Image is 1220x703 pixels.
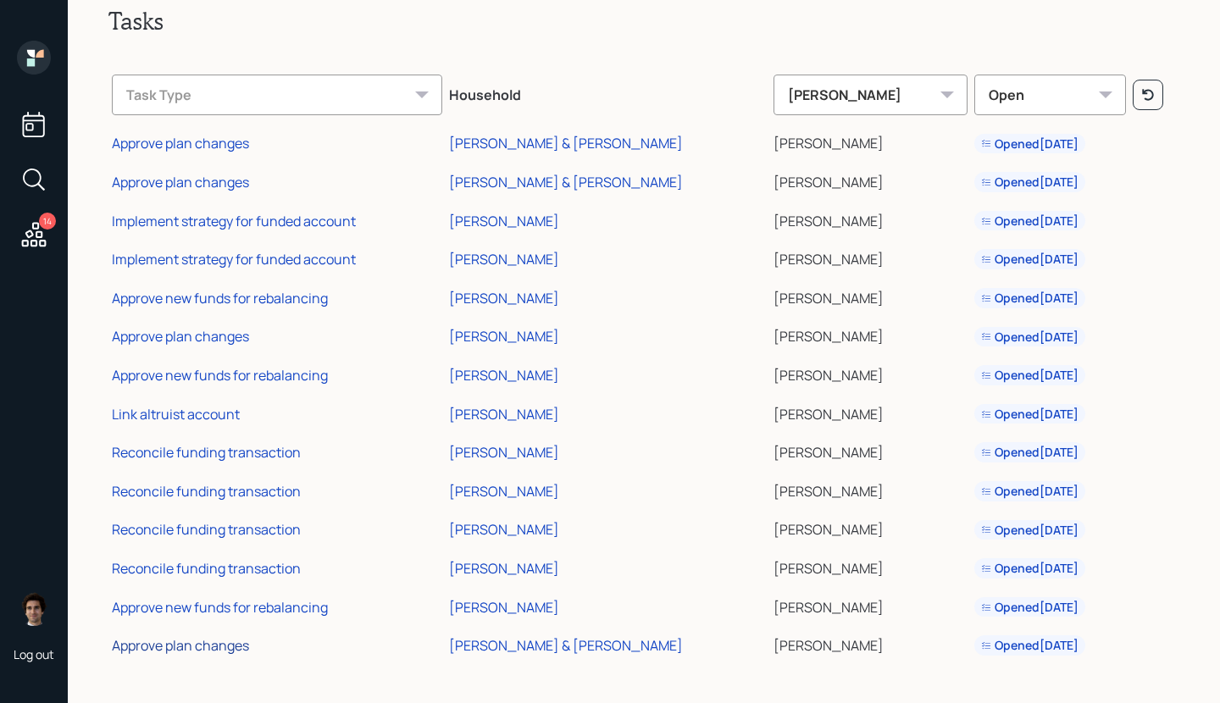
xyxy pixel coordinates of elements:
td: [PERSON_NAME] [770,585,971,624]
div: [PERSON_NAME] [449,289,559,307]
div: [PERSON_NAME] & [PERSON_NAME] [449,636,683,655]
div: [PERSON_NAME] [449,520,559,539]
div: [PERSON_NAME] & [PERSON_NAME] [449,134,683,152]
h2: Tasks [108,7,1179,36]
div: [PERSON_NAME] [449,443,559,462]
td: [PERSON_NAME] [770,160,971,199]
div: [PERSON_NAME] [449,405,559,423]
div: Reconcile funding transaction [112,482,301,501]
div: Implement strategy for funded account [112,250,356,268]
td: [PERSON_NAME] [770,122,971,161]
div: Link altruist account [112,405,240,423]
div: Approve plan changes [112,327,249,346]
div: [PERSON_NAME] [449,366,559,385]
img: harrison-schaefer-headshot-2.png [17,592,51,626]
div: Reconcile funding transaction [112,520,301,539]
td: [PERSON_NAME] [770,392,971,431]
div: Reconcile funding transaction [112,443,301,462]
td: [PERSON_NAME] [770,430,971,469]
td: [PERSON_NAME] [770,199,971,238]
div: [PERSON_NAME] [449,250,559,268]
div: Open [974,75,1126,115]
div: Log out [14,646,54,662]
div: [PERSON_NAME] [449,327,559,346]
div: Approve plan changes [112,636,249,655]
div: [PERSON_NAME] [449,598,559,617]
td: [PERSON_NAME] [770,623,971,662]
div: [PERSON_NAME] [774,75,968,115]
div: [PERSON_NAME] [449,482,559,501]
div: Approve new funds for rebalancing [112,366,328,385]
div: [PERSON_NAME] [449,212,559,230]
div: Implement strategy for funded account [112,212,356,230]
div: [PERSON_NAME] [449,559,559,578]
th: Household [446,63,769,122]
td: [PERSON_NAME] [770,546,971,585]
div: Approve plan changes [112,173,249,191]
div: 14 [39,213,56,230]
td: [PERSON_NAME] [770,237,971,276]
div: Opened [DATE] [981,560,1079,577]
div: Opened [DATE] [981,174,1079,191]
div: Approve new funds for rebalancing [112,598,328,617]
td: [PERSON_NAME] [770,276,971,315]
div: [PERSON_NAME] & [PERSON_NAME] [449,173,683,191]
div: Opened [DATE] [981,367,1079,384]
td: [PERSON_NAME] [770,508,971,547]
div: Opened [DATE] [981,522,1079,539]
div: Opened [DATE] [981,251,1079,268]
div: Opened [DATE] [981,329,1079,346]
div: Reconcile funding transaction [112,559,301,578]
div: Opened [DATE] [981,136,1079,152]
div: Approve plan changes [112,134,249,152]
div: Approve new funds for rebalancing [112,289,328,307]
div: Opened [DATE] [981,406,1079,423]
div: Task Type [112,75,442,115]
td: [PERSON_NAME] [770,353,971,392]
div: Opened [DATE] [981,483,1079,500]
div: Opened [DATE] [981,290,1079,307]
div: Opened [DATE] [981,599,1079,616]
td: [PERSON_NAME] [770,315,971,354]
td: [PERSON_NAME] [770,469,971,508]
div: Opened [DATE] [981,213,1079,230]
div: Opened [DATE] [981,444,1079,461]
div: Opened [DATE] [981,637,1079,654]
